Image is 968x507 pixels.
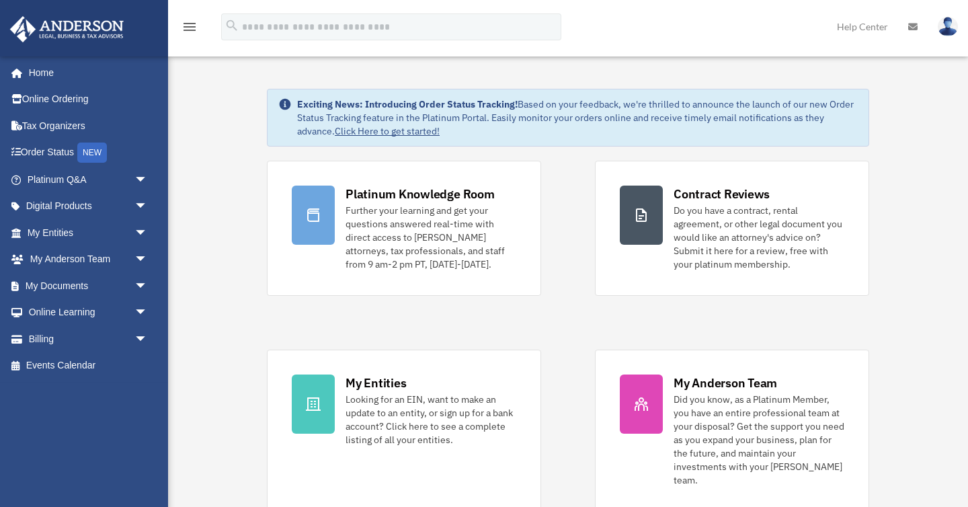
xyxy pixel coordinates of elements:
i: menu [182,19,198,35]
span: arrow_drop_down [134,193,161,221]
a: Online Learningarrow_drop_down [9,299,168,326]
a: Order StatusNEW [9,139,168,167]
a: My Documentsarrow_drop_down [9,272,168,299]
span: arrow_drop_down [134,272,161,300]
div: NEW [77,143,107,163]
a: Billingarrow_drop_down [9,325,168,352]
span: arrow_drop_down [134,246,161,274]
a: Digital Productsarrow_drop_down [9,193,168,220]
img: User Pic [938,17,958,36]
a: My Entitiesarrow_drop_down [9,219,168,246]
a: My Anderson Teamarrow_drop_down [9,246,168,273]
a: Events Calendar [9,352,168,379]
span: arrow_drop_down [134,166,161,194]
span: arrow_drop_down [134,299,161,327]
span: arrow_drop_down [134,219,161,247]
a: Home [9,59,161,86]
a: menu [182,24,198,35]
img: Anderson Advisors Platinum Portal [6,16,128,42]
a: Tax Organizers [9,112,168,139]
a: Platinum Q&Aarrow_drop_down [9,166,168,193]
span: arrow_drop_down [134,325,161,353]
i: search [225,18,239,33]
a: Online Ordering [9,86,168,113]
